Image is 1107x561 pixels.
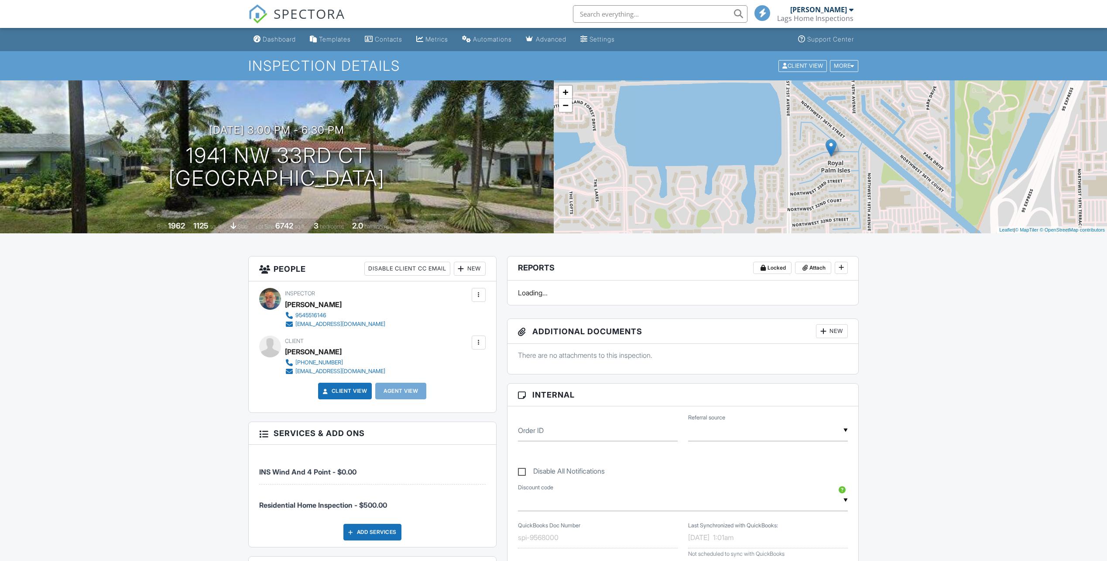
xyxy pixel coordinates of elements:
span: INS Wind And 4 Point - $0.00 [259,467,356,476]
a: Dashboard [250,31,299,48]
div: | [997,226,1107,234]
div: Client View [778,60,827,72]
div: [EMAIL_ADDRESS][DOMAIN_NAME] [295,368,385,375]
h3: Services & Add ons [249,422,496,445]
div: 1962 [168,221,185,230]
div: New [816,324,848,338]
div: 3 [314,221,319,230]
div: Templates [319,35,351,43]
a: © OpenStreetMap contributors [1040,227,1105,232]
a: Metrics [413,31,452,48]
label: Discount code [518,484,553,492]
span: sq.ft. [295,223,305,230]
li: Service: INS Wind And 4 Point [259,451,486,484]
div: 1125 [193,221,209,230]
img: The Best Home Inspection Software - Spectora [248,4,267,24]
span: slab [238,223,247,230]
a: © MapTiler [1015,227,1038,232]
span: Inspector [285,290,315,297]
p: There are no attachments to this inspection. [518,350,848,360]
div: More [830,60,858,72]
span: Not scheduled to sync with QuickBooks [688,551,785,557]
a: 9545516146 [285,311,385,320]
div: 9545516146 [295,312,326,319]
span: Built [157,223,167,230]
label: Order ID [518,426,544,435]
a: Zoom out [559,99,572,112]
a: Client View [321,387,367,395]
h1: Inspection Details [248,58,859,73]
a: Templates [306,31,354,48]
div: [PERSON_NAME] [790,5,847,14]
label: Disable All Notifications [518,467,605,478]
a: Leaflet [999,227,1014,232]
div: Advanced [536,35,566,43]
div: Lags Home Inspections [777,14,853,23]
div: Settings [589,35,615,43]
label: Last Synchronized with QuickBooks: [688,522,778,530]
a: Settings [577,31,618,48]
a: Support Center [795,31,857,48]
div: [EMAIL_ADDRESS][DOMAIN_NAME] [295,321,385,328]
label: QuickBooks Doc Number [518,522,580,530]
span: bathrooms [364,223,389,230]
div: [PERSON_NAME] [285,345,342,358]
a: [EMAIL_ADDRESS][DOMAIN_NAME] [285,367,385,376]
a: Client View [778,62,829,69]
div: Metrics [425,35,448,43]
label: Referral source [688,414,725,422]
a: Advanced [522,31,570,48]
h1: 1941 NW 33rd Ct [GEOGRAPHIC_DATA] [168,144,385,190]
div: Contacts [375,35,402,43]
li: Service: Residential Home Inspection [259,485,486,517]
div: Automations [473,35,512,43]
span: Lot Size [256,223,274,230]
div: 2.0 [352,221,363,230]
span: Residential Home Inspection - $500.00 [259,501,387,509]
a: [EMAIL_ADDRESS][DOMAIN_NAME] [285,320,385,329]
span: SPECTORA [274,4,345,23]
a: SPECTORA [248,12,345,30]
div: Add Services [343,524,401,540]
span: Client [285,338,304,344]
a: Automations (Basic) [459,31,515,48]
h3: Internal [507,384,859,406]
span: sq. ft. [210,223,222,230]
h3: People [249,256,496,281]
a: Contacts [361,31,406,48]
h3: [DATE] 3:00 pm - 6:30 pm [209,124,344,136]
a: [PHONE_NUMBER] [285,358,385,367]
div: Disable Client CC Email [364,262,450,276]
div: [PERSON_NAME] [285,298,342,311]
input: Search everything... [573,5,747,23]
a: Zoom in [559,86,572,99]
span: bedrooms [320,223,344,230]
div: 6742 [275,221,293,230]
h3: Additional Documents [507,319,859,344]
div: [PHONE_NUMBER] [295,359,343,366]
div: Support Center [807,35,854,43]
div: New [454,262,486,276]
div: Dashboard [263,35,296,43]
